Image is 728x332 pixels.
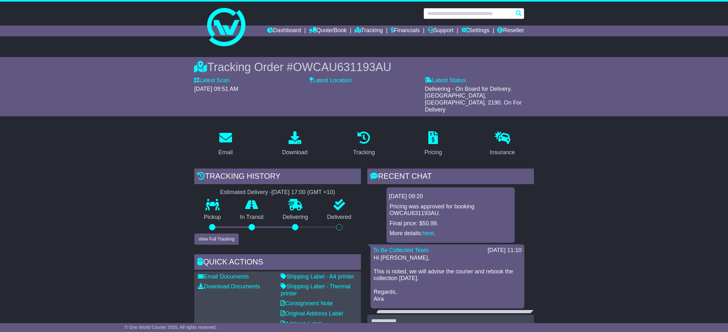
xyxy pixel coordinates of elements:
[230,214,273,221] p: In Transit
[278,129,312,159] a: Download
[282,148,308,157] div: Download
[198,283,260,290] a: Download Documents
[488,247,522,254] div: [DATE] 11:10
[425,77,466,84] label: Latest Status
[390,230,512,237] p: More details: .
[349,129,379,159] a: Tracking
[379,313,457,319] a: DTDC [GEOGRAPHIC_DATA]
[423,230,434,236] a: here
[194,60,534,74] div: Tracking Order #
[389,193,512,200] div: [DATE] 09:20
[124,325,217,330] span: © One World Courier 2025. All rights reserved.
[272,189,335,196] div: [DATE] 17:00 (GMT +10)
[390,203,512,217] p: Pricing was approved for booking OWCAU631193AU.
[374,255,521,303] p: Hi [PERSON_NAME], This is noted, we will advise the courier and rebook the collection [DATE]. Reg...
[420,129,446,159] a: Pricing
[486,129,519,159] a: Insurance
[293,61,391,74] span: OWCAU631193AU
[281,310,343,317] a: Original Address Label
[318,214,361,221] p: Delivered
[198,273,249,280] a: Email Documents
[194,189,361,196] div: Estimated Delivery -
[494,313,528,320] div: [DATE] 11:01
[309,25,347,36] a: Quote/Book
[194,254,361,271] div: Quick Actions
[194,214,231,221] p: Pickup
[428,25,454,36] a: Support
[194,86,238,92] span: [DATE] 09:51 AM
[194,169,361,186] div: Tracking history
[497,25,524,36] a: Reseller
[490,148,515,157] div: Insurance
[424,148,442,157] div: Pricing
[355,25,383,36] a: Tracking
[194,234,239,245] button: View Full Tracking
[462,25,490,36] a: Settings
[214,129,237,159] a: Email
[273,214,318,221] p: Delivering
[281,321,322,327] a: Address Label
[218,148,233,157] div: Email
[391,25,420,36] a: Financials
[425,86,522,113] span: Delivering - On Board for Delivery. [GEOGRAPHIC_DATA], [GEOGRAPHIC_DATA], 2190. On For Delivery
[194,77,230,84] label: Latest Scan
[281,273,354,280] a: Shipping Label - A4 printer
[353,148,375,157] div: Tracking
[281,300,333,307] a: Consignment Note
[367,169,534,186] div: RECENT CHAT
[267,25,301,36] a: Dashboard
[281,283,351,297] a: Shipping Label - Thermal printer
[373,247,429,253] a: To Be Collected Team
[310,77,352,84] label: Latest Location
[390,220,512,227] p: Final price: $50.99.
